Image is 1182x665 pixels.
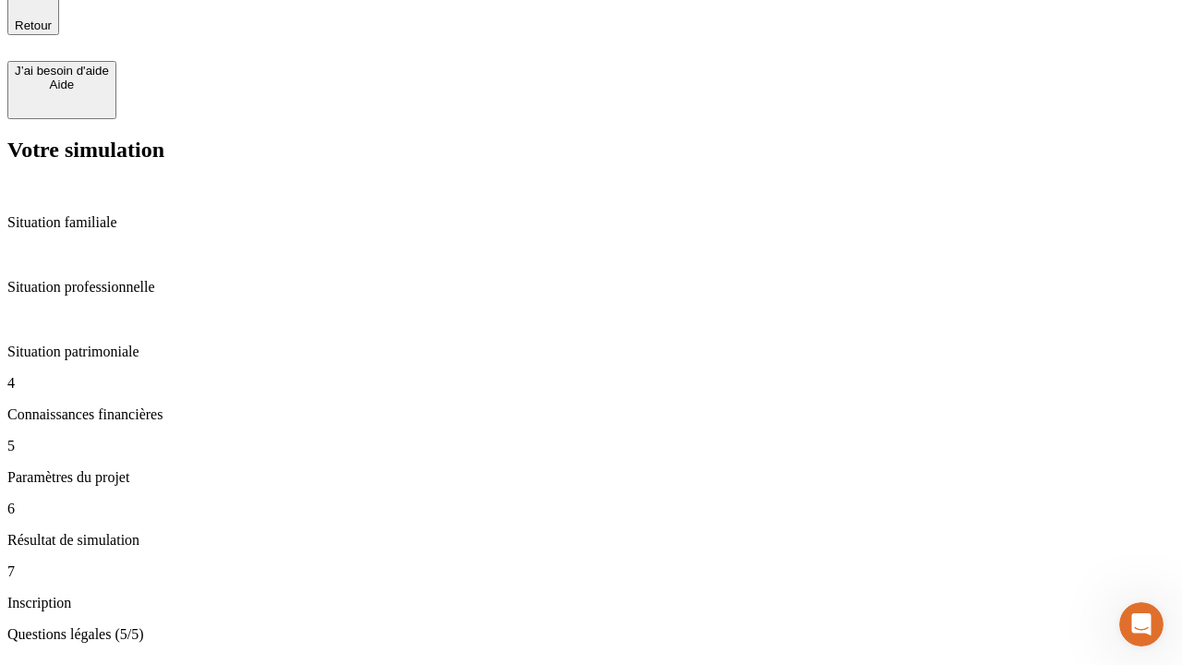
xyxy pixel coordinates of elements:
[7,214,1175,231] p: Situation familiale
[7,279,1175,296] p: Situation professionnelle
[7,375,1175,392] p: 4
[7,61,116,119] button: J’ai besoin d'aideAide
[7,626,1175,643] p: Questions légales (5/5)
[7,532,1175,549] p: Résultat de simulation
[7,501,1175,517] p: 6
[15,64,109,78] div: J’ai besoin d'aide
[7,438,1175,454] p: 5
[7,344,1175,360] p: Situation patrimoniale
[15,78,109,91] div: Aide
[7,138,1175,163] h2: Votre simulation
[1119,602,1164,647] iframe: Intercom live chat
[7,469,1175,486] p: Paramètres du projet
[7,406,1175,423] p: Connaissances financières
[15,18,52,32] span: Retour
[7,595,1175,611] p: Inscription
[7,563,1175,580] p: 7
